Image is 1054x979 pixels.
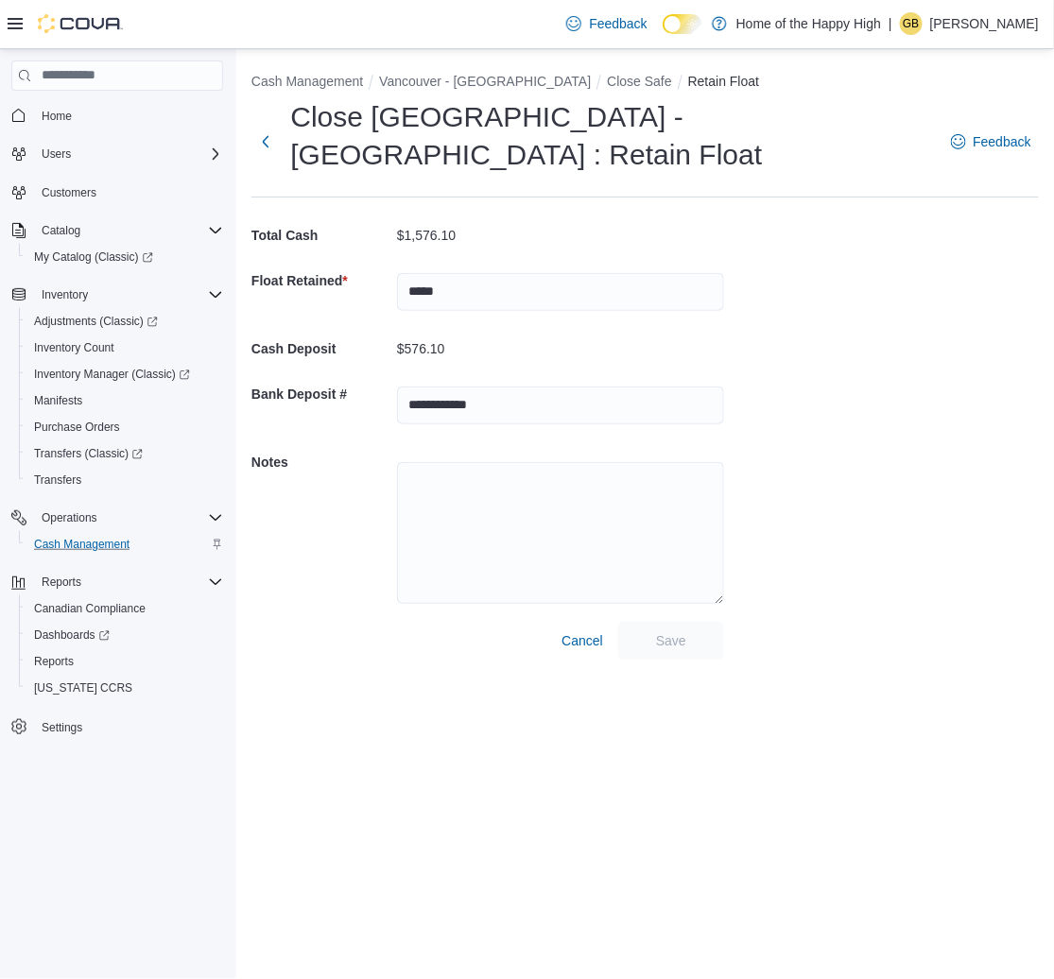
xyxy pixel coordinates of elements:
[26,310,223,333] span: Adjustments (Classic)
[42,223,80,238] span: Catalog
[379,74,591,89] button: Vancouver - [GEOGRAPHIC_DATA]
[930,12,1039,35] p: [PERSON_NAME]
[42,287,88,302] span: Inventory
[4,713,231,740] button: Settings
[663,34,664,35] span: Dark Mode
[34,219,88,242] button: Catalog
[34,714,223,738] span: Settings
[656,631,686,650] span: Save
[4,217,231,244] button: Catalog
[42,510,97,525] span: Operations
[19,308,231,335] a: Adjustments (Classic)
[19,595,231,622] button: Canadian Compliance
[26,624,223,646] span: Dashboards
[26,533,137,556] a: Cash Management
[34,507,105,529] button: Operations
[562,631,603,650] span: Cancel
[4,102,231,129] button: Home
[19,387,231,414] button: Manifests
[663,14,702,34] input: Dark Mode
[34,601,146,616] span: Canadian Compliance
[26,442,223,465] span: Transfers (Classic)
[589,14,647,33] span: Feedback
[34,571,89,593] button: Reports
[26,597,223,620] span: Canadian Compliance
[42,146,71,162] span: Users
[19,675,231,701] button: [US_STATE] CCRS
[974,132,1031,151] span: Feedback
[34,181,104,204] a: Customers
[4,141,231,167] button: Users
[26,469,223,491] span: Transfers
[26,389,90,412] a: Manifests
[26,650,81,673] a: Reports
[19,531,231,558] button: Cash Management
[42,720,82,735] span: Settings
[34,105,79,128] a: Home
[26,363,198,386] a: Inventory Manager (Classic)
[42,185,96,200] span: Customers
[26,416,128,438] a: Purchase Orders
[251,330,393,368] h5: Cash Deposit
[42,575,81,590] span: Reports
[11,94,223,790] nav: Complex example
[26,650,223,673] span: Reports
[26,246,223,268] span: My Catalog (Classic)
[34,314,158,329] span: Adjustments (Classic)
[34,143,223,165] span: Users
[19,622,231,648] a: Dashboards
[19,467,231,493] button: Transfers
[26,677,140,699] a: [US_STATE] CCRS
[19,440,231,467] a: Transfers (Classic)
[34,143,78,165] button: Users
[26,442,150,465] a: Transfers (Classic)
[19,414,231,440] button: Purchase Orders
[34,393,82,408] span: Manifests
[397,228,456,243] p: $1,576.10
[42,109,72,124] span: Home
[900,12,923,35] div: Giovanna Barros
[34,104,223,128] span: Home
[607,74,671,89] button: Close Safe
[4,179,231,206] button: Customers
[4,569,231,595] button: Reports
[34,627,110,643] span: Dashboards
[26,469,89,491] a: Transfers
[34,680,132,696] span: [US_STATE] CCRS
[290,98,931,174] h1: Close [GEOGRAPHIC_DATA] - [GEOGRAPHIC_DATA] : Retain Float
[26,310,165,333] a: Adjustments (Classic)
[34,571,223,593] span: Reports
[19,361,231,387] a: Inventory Manager (Classic)
[554,622,611,660] button: Cancel
[34,283,223,306] span: Inventory
[903,12,919,35] span: GB
[4,282,231,308] button: Inventory
[34,472,81,488] span: Transfers
[26,336,223,359] span: Inventory Count
[34,219,223,242] span: Catalog
[26,363,223,386] span: Inventory Manager (Classic)
[34,716,90,739] a: Settings
[34,507,223,529] span: Operations
[251,262,393,300] h5: Float Retained
[34,420,120,435] span: Purchase Orders
[34,446,143,461] span: Transfers (Classic)
[34,654,74,669] span: Reports
[251,216,393,254] h5: Total Cash
[251,74,363,89] button: Cash Management
[34,537,130,552] span: Cash Management
[34,249,153,265] span: My Catalog (Classic)
[688,74,759,89] button: Retain Float
[26,533,223,556] span: Cash Management
[26,624,117,646] a: Dashboards
[26,416,223,438] span: Purchase Orders
[736,12,881,35] p: Home of the Happy High
[397,341,445,356] p: $576.10
[38,14,123,33] img: Cova
[34,283,95,306] button: Inventory
[19,335,231,361] button: Inventory Count
[559,5,654,43] a: Feedback
[34,367,190,382] span: Inventory Manager (Classic)
[251,375,393,413] h5: Bank Deposit #
[19,244,231,270] a: My Catalog (Classic)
